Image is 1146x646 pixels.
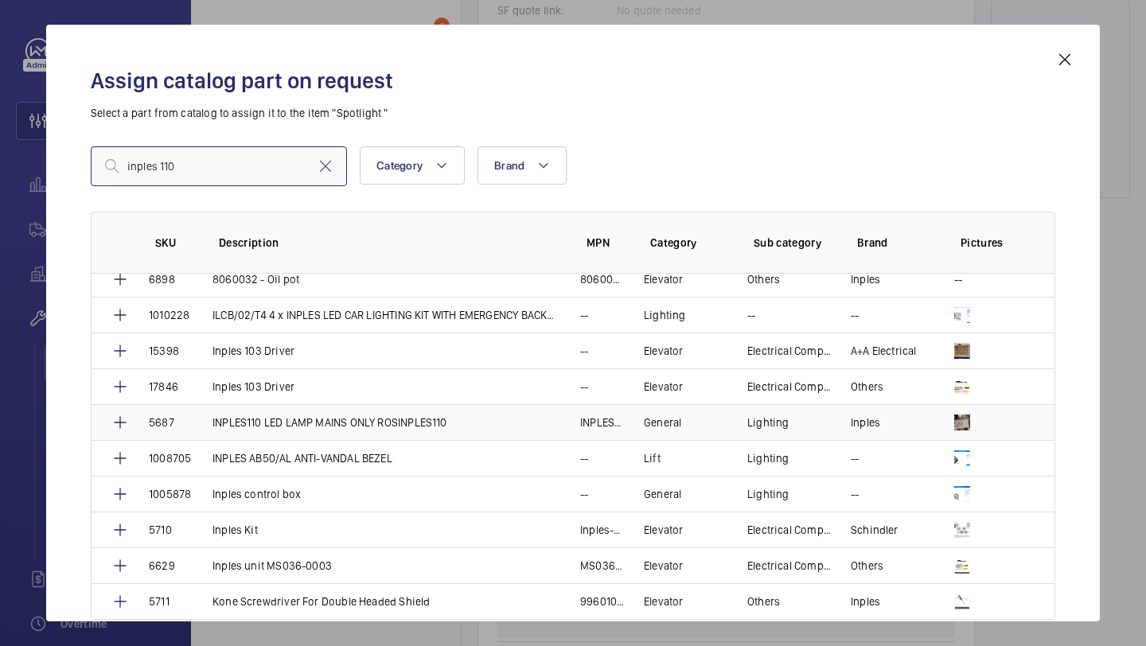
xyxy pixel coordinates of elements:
[961,235,1023,251] p: Pictures
[149,450,191,466] p: 1008705
[644,486,681,502] p: General
[149,486,191,502] p: 1005878
[954,558,970,574] img: A5zjwJ436zJ1UUBRD8GAxDxV436GJRFzwwzIUAOOgnwh5ir6.png
[954,307,970,323] img: cwyQWyJwRGVCn8YmkEVEFIjLvdkWppsHeKPHN1PpLcgkwClx.png
[644,414,681,430] p: General
[851,307,859,323] p: --
[580,486,588,502] p: --
[149,522,172,538] p: 5710
[747,379,832,395] p: Electrical Component
[91,105,1055,121] p: Select a part from catalog to assign it to the item "Spotlight "
[149,414,174,430] p: 5687
[747,450,789,466] p: Lighting
[219,235,561,251] p: Description
[212,522,258,538] p: Inples Kit
[644,343,683,359] p: Elevator
[149,379,178,395] p: 17846
[644,450,661,466] p: Lift
[580,558,625,574] p: MS036-0003
[954,271,962,287] p: --
[644,558,683,574] p: Elevator
[212,414,447,430] p: INPLES110 LED LAMP MAINS ONLY ROSINPLES110
[580,307,588,323] p: --
[851,593,880,609] p: Inples
[754,235,832,251] p: Sub category
[954,450,970,466] img: rXg40HEgYVSwOV6xzoD3u0fuIgxVdPUuIeXil9GT4PIgZQI1.png
[212,307,561,323] p: ILCB/02/T4 4 x INPLES LED CAR LIGHTING KIT WITH EMERGENCY BACKUP AND SLEEP MODE CONTROLLER
[851,414,880,430] p: Inples
[747,307,755,323] p: --
[376,159,423,172] span: Category
[747,558,832,574] p: Electrical Component
[149,343,179,359] p: 15398
[747,486,789,502] p: Lighting
[212,450,392,466] p: INPLES AB50/AL ANTI-VANDAL BEZEL
[851,558,883,574] p: Others
[747,343,832,359] p: Electrical Component
[494,159,524,172] span: Brand
[580,522,625,538] p: Inples-Kit4ww
[954,486,970,502] img: VUQb6q4QGoarEZbDn42-We__cXKGPPpj-6HRcBgYss2ZlowP.png
[580,271,625,287] p: 8060032
[580,343,588,359] p: --
[851,343,917,359] p: A+A Electrical
[212,558,332,574] p: Inples unit MS036-0003
[212,271,299,287] p: 8060032 - Oil pot
[360,146,465,185] button: Category
[851,486,859,502] p: --
[747,522,832,538] p: Electrical Component
[91,146,347,186] input: Find a part
[747,414,789,430] p: Lighting
[212,486,301,502] p: Inples control box
[212,343,294,359] p: Inples 103 Driver
[580,593,625,609] p: 996010000
[747,271,780,287] p: Others
[644,593,683,609] p: Elevator
[954,522,970,538] img: setwWJjdO-CLK_AbN9RlwlABT5IL5aj26P9dhT37qL1RlJM0.png
[851,450,859,466] p: --
[644,522,683,538] p: Elevator
[580,379,588,395] p: --
[149,558,175,574] p: 6629
[587,235,625,251] p: MPN
[212,593,430,609] p: Kone Screwdriver For Double Headed Shield
[954,343,970,359] img: JxfGm6QUL1eJ2JUYI-TByBsD5hGw5coO02GrBzy4jyJ9_RKw.png
[650,235,728,251] p: Category
[580,450,588,466] p: --
[580,414,625,430] p: INPLES110 LED LAMP MAINS ONLY ROSINPLES110
[954,414,970,430] img: 3fpBjrU8IRu1f9uQ0XzqYaDbr3-TirR0sstQ1sDB66_64GU1.jpeg
[644,379,683,395] p: Elevator
[851,379,883,395] p: Others
[155,235,193,251] p: SKU
[91,66,1055,95] h2: Assign catalog part on request
[212,379,294,395] p: Inples 103 Driver
[477,146,567,185] button: Brand
[857,235,935,251] p: Brand
[747,593,780,609] p: Others
[851,522,898,538] p: Schindler
[644,307,685,323] p: Lighting
[954,379,970,395] img: OSZ5CEt2P-xzcdiIwgSCWyQlKXU4VUQpfmUa9Rp_jY2Un2a9.png
[149,271,175,287] p: 6898
[644,271,683,287] p: Elevator
[149,307,189,323] p: 1010228
[851,271,880,287] p: Inples
[954,593,970,609] img: DQAj4JoSJwI5RO_Eq06UNTAxMZsDgqC6eu3bw6L6dXNI8UNf.png
[149,593,170,609] p: 5711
